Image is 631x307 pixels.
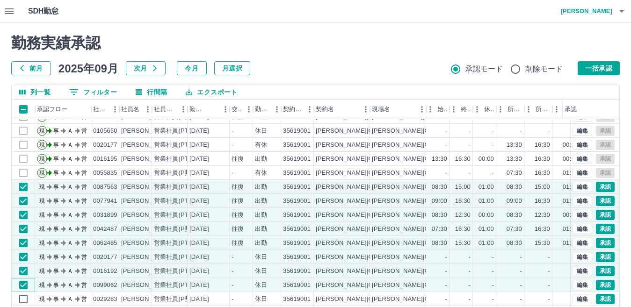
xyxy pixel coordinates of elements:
text: Ａ [67,198,73,204]
div: 07:30 [432,225,447,234]
div: 35619001 [283,127,311,136]
span: 承認モード [465,64,503,75]
div: 01:00 [563,197,578,206]
div: 休日 [255,253,267,262]
div: 社員名 [121,100,139,119]
div: 0062485 [93,239,117,248]
div: 13:30 [432,155,447,164]
button: 編集 [573,238,592,248]
div: 所定開始 [496,100,524,119]
text: 現 [39,268,45,274]
text: Ａ [67,268,73,274]
div: [PERSON_NAME][GEOGRAPHIC_DATA]西部共同調理場 [372,155,530,164]
div: 35619001 [283,253,311,262]
div: [DATE] [189,155,209,164]
div: 0031899 [93,211,117,220]
button: 行間隔 [128,85,174,99]
div: 勤務区分 [255,100,270,119]
button: メニュー [303,102,317,116]
button: 編集 [573,280,592,290]
div: 01:00 [563,239,578,248]
div: - [492,127,494,136]
div: - [548,267,550,276]
div: [PERSON_NAME] [121,281,172,290]
div: [PERSON_NAME] [121,183,172,192]
div: - [548,281,550,290]
div: [DATE] [189,281,209,290]
text: 事 [53,268,59,274]
button: メニュー [270,102,284,116]
button: メニュー [176,102,190,116]
span: 削除モード [525,64,563,75]
div: 現場名 [370,100,426,119]
div: 07:30 [507,225,522,234]
div: 始業 [426,100,450,119]
div: 営業社員(PT契約) [154,127,203,136]
div: 00:00 [563,141,578,150]
text: Ａ [67,212,73,218]
div: 休憩 [473,100,496,119]
button: ソート [205,103,218,116]
text: 事 [53,184,59,190]
div: 営業社員(PT契約) [154,281,203,290]
div: 出勤 [255,211,267,220]
div: 交通費 [232,100,242,119]
div: 01:00 [563,169,578,178]
div: 往復 [232,183,244,192]
text: Ａ [67,240,73,246]
button: 今月 [177,61,207,75]
div: - [445,141,447,150]
button: 編集 [573,224,592,234]
text: 営 [81,128,87,134]
div: 社員名 [119,100,152,119]
button: 編集 [573,252,592,262]
text: Ａ [67,184,73,190]
div: 所定開始 [508,100,522,119]
text: 現 [39,184,45,190]
text: 事 [53,254,59,260]
div: [DATE] [189,253,209,262]
div: - [469,253,471,262]
text: 現 [39,156,45,162]
button: メニュー [415,102,429,116]
div: 営業社員(PT契約) [154,197,203,206]
text: Ａ [67,254,73,260]
div: 契約コード [281,100,314,119]
div: 営業社員(PT契約) [154,211,203,220]
div: 01:00 [563,225,578,234]
div: [PERSON_NAME][GEOGRAPHIC_DATA] [316,253,431,262]
div: 35619001 [283,225,311,234]
div: [PERSON_NAME][GEOGRAPHIC_DATA] [316,155,431,164]
button: 列選択 [12,85,58,99]
text: 現 [39,170,45,176]
div: [PERSON_NAME] [121,267,172,276]
text: Ａ [67,156,73,162]
text: 営 [81,254,87,260]
div: [PERSON_NAME] [121,155,172,164]
div: 往復 [232,225,244,234]
div: 0042487 [93,225,117,234]
div: 0105650 [93,127,117,136]
button: メニュー [242,102,256,116]
div: [PERSON_NAME][GEOGRAPHIC_DATA]西部共同調理場 [372,225,530,234]
div: 営業社員(PT契約) [154,141,203,150]
text: 営 [81,226,87,232]
div: 00:00 [563,211,578,220]
div: - [232,169,233,178]
div: [PERSON_NAME][GEOGRAPHIC_DATA] [316,183,431,192]
div: 往復 [232,211,244,220]
div: 現場名 [372,100,390,119]
div: [PERSON_NAME][GEOGRAPHIC_DATA] [316,211,431,220]
div: 勤務日 [189,100,205,119]
div: 営業社員(PT契約) [154,155,203,164]
div: 出勤 [255,155,267,164]
button: 編集 [573,182,592,192]
text: 現 [39,142,45,148]
button: 承認 [596,238,615,248]
button: 承認 [596,280,615,290]
div: - [445,281,447,290]
div: 所定終業 [524,100,552,119]
div: 35619001 [283,141,311,150]
text: 現 [39,198,45,204]
text: 営 [81,156,87,162]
